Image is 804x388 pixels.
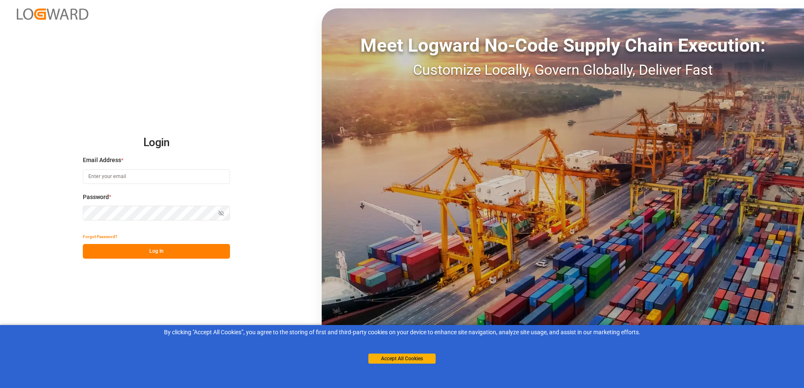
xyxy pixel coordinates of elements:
button: Accept All Cookies [368,354,436,364]
div: By clicking "Accept All Cookies”, you agree to the storing of first and third-party cookies on yo... [6,328,798,337]
button: Log In [83,244,230,259]
button: Forgot Password? [83,229,117,244]
span: Password [83,193,109,202]
div: Customize Locally, Govern Globally, Deliver Fast [322,59,804,81]
input: Enter your email [83,169,230,184]
span: Email Address [83,156,121,165]
div: Meet Logward No-Code Supply Chain Execution: [322,31,804,59]
h2: Login [83,129,230,156]
img: Logward_new_orange.png [17,8,88,20]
